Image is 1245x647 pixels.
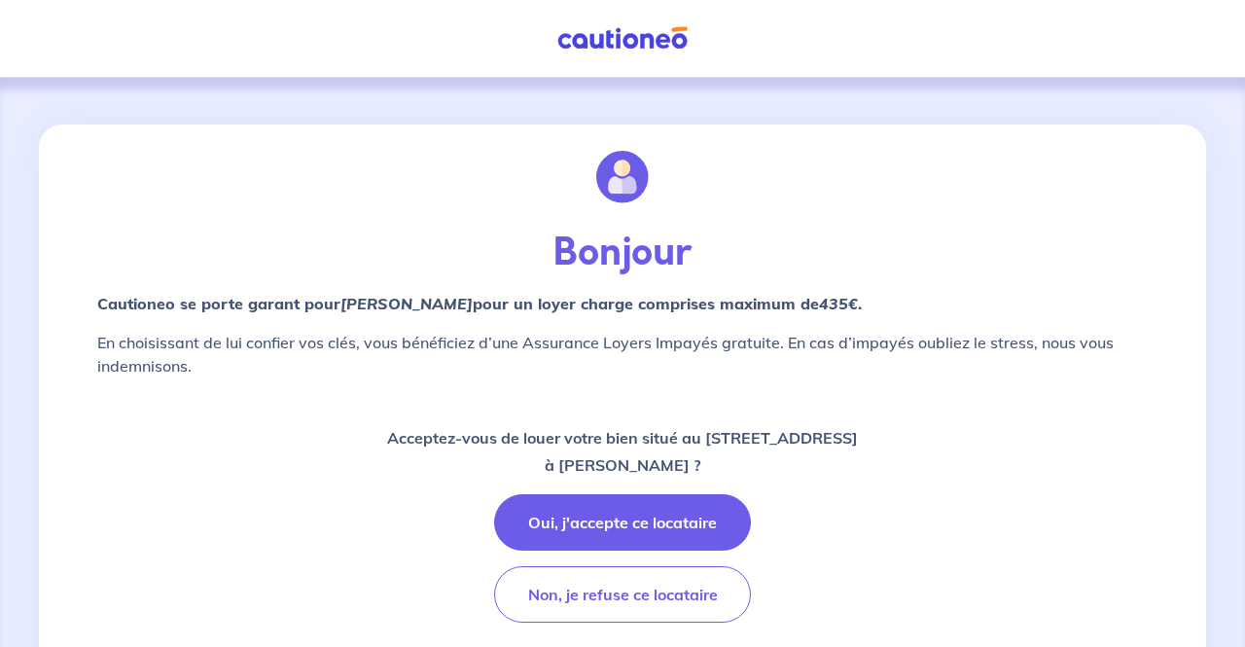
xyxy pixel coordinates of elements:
img: Cautioneo [550,26,695,51]
p: Bonjour [97,230,1148,276]
em: [PERSON_NAME] [340,294,473,313]
button: Oui, j'accepte ce locataire [494,494,751,551]
button: Non, je refuse ce locataire [494,566,751,623]
p: En choisissant de lui confier vos clés, vous bénéficiez d’une Assurance Loyers Impayés gratuite. ... [97,331,1148,377]
p: Acceptez-vous de louer votre bien situé au [STREET_ADDRESS] à [PERSON_NAME] ? [387,424,858,479]
img: illu_account.svg [596,151,649,203]
strong: Cautioneo se porte garant pour pour un loyer charge comprises maximum de . [97,294,862,313]
em: 435€ [819,294,858,313]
